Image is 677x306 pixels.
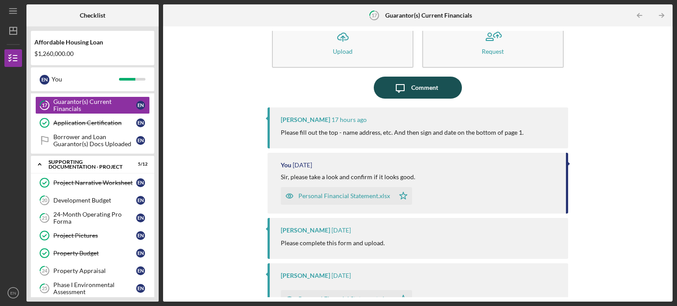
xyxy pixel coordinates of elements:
[298,295,390,302] div: Personal Financial Statement.xlsx
[53,119,136,126] div: Application Certification
[42,215,47,221] tspan: 21
[374,77,462,99] button: Comment
[35,280,150,297] a: 25Phase I Environmental AssessmentEN
[281,162,291,169] div: You
[40,75,49,85] div: E N
[136,231,145,240] div: E N
[35,262,150,280] a: 24Property AppraisalEN
[42,268,48,274] tspan: 24
[411,77,438,99] div: Comment
[52,72,119,87] div: You
[482,48,504,55] div: Request
[136,249,145,258] div: E N
[298,192,390,199] div: Personal Financial Statement.xlsx
[53,267,136,274] div: Property Appraisal
[53,281,136,295] div: Phase I Environmental Assessment
[35,244,150,262] a: Property BudgetEN
[42,198,48,203] tspan: 20
[48,159,126,170] div: Supporting Documentation - Project
[35,192,150,209] a: 20Development BudgetEN
[132,162,148,167] div: 5 / 12
[42,286,47,291] tspan: 25
[35,132,150,149] a: Borrower and Loan Guarantor(s) Docs UploadedEN
[385,12,472,19] b: Guarantor(s) Current Financials
[80,12,105,19] b: Checklist
[42,103,48,108] tspan: 17
[281,187,412,205] button: Personal Financial Statement.xlsx
[10,291,16,295] text: EN
[4,284,22,302] button: EN
[281,116,330,123] div: [PERSON_NAME]
[53,133,136,147] div: Borrower and Loan Guarantor(s) Docs Uploaded
[34,39,151,46] div: Affordable Housing Loan
[281,227,330,234] div: [PERSON_NAME]
[35,96,150,114] a: 17Guarantor(s) Current FinancialsEN
[136,196,145,205] div: E N
[331,227,351,234] time: 2025-10-06 15:24
[35,174,150,192] a: Project Narrative WorksheetEN
[136,118,145,127] div: E N
[35,227,150,244] a: Project PicturesEN
[35,209,150,227] a: 2124-Month Operating Pro FormaEN
[136,101,145,110] div: E N
[281,272,330,279] div: [PERSON_NAME]
[281,128,524,137] p: Please fill out the top - name address, etc. And then sign and date on the bottom of page 1.
[281,238,385,248] p: Please complete this form and upload.
[53,232,136,239] div: Project Pictures
[35,114,150,132] a: Application CertificationEN
[333,48,353,55] div: Upload
[53,98,136,112] div: Guarantor(s) Current Financials
[136,178,145,187] div: E N
[53,211,136,225] div: 24-Month Operating Pro Forma
[34,50,151,57] div: $1,260,000.00
[272,17,413,68] button: Upload
[372,12,377,18] tspan: 17
[136,136,145,145] div: E N
[136,214,145,222] div: E N
[53,250,136,257] div: Property Budget
[53,179,136,186] div: Project Narrative Worksheet
[136,266,145,275] div: E N
[281,173,415,181] div: Sir, please take a look and confirm if it looks good.
[136,284,145,293] div: E N
[331,272,351,279] time: 2025-07-23 19:19
[331,116,367,123] time: 2025-10-13 21:04
[422,17,564,68] button: Request
[53,197,136,204] div: Development Budget
[293,162,312,169] time: 2025-10-10 15:33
